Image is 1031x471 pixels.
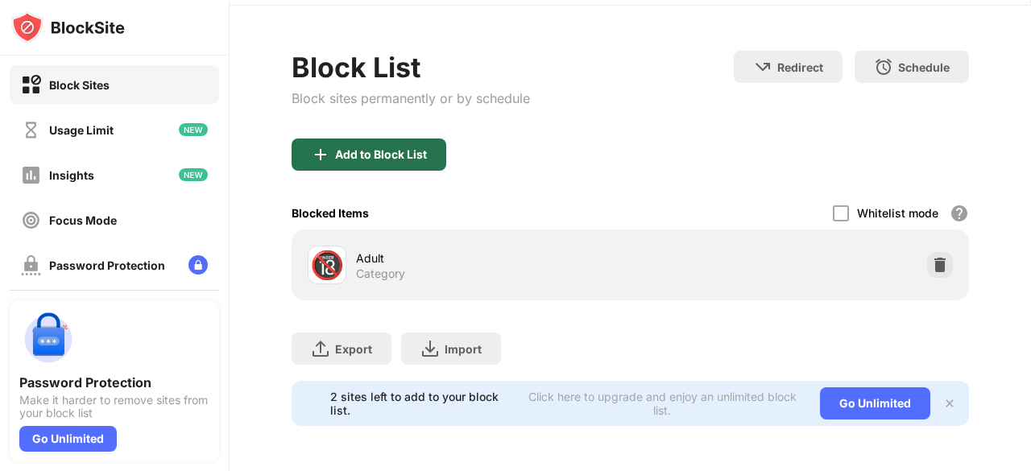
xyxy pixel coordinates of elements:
[179,123,208,136] img: new-icon.svg
[292,206,369,220] div: Blocked Items
[21,165,41,185] img: insights-off.svg
[19,426,117,452] div: Go Unlimited
[857,206,938,220] div: Whitelist mode
[310,249,344,282] div: 🔞
[11,11,125,43] img: logo-blocksite.svg
[943,397,956,410] img: x-button.svg
[49,168,94,182] div: Insights
[898,60,950,74] div: Schedule
[820,387,930,419] div: Go Unlimited
[330,390,514,417] div: 2 sites left to add to your block list.
[49,258,165,272] div: Password Protection
[356,266,405,281] div: Category
[49,78,110,92] div: Block Sites
[777,60,823,74] div: Redirect
[21,210,41,230] img: focus-off.svg
[49,213,117,227] div: Focus Mode
[19,374,209,390] div: Password Protection
[445,342,482,356] div: Import
[19,394,209,419] div: Make it harder to remove sites from your block list
[356,250,631,266] div: Adult
[524,390,801,417] div: Click here to upgrade and enjoy an unlimited block list.
[335,342,372,356] div: Export
[335,148,427,161] div: Add to Block List
[19,310,77,368] img: push-password-protection.svg
[49,123,114,137] div: Usage Limit
[21,120,41,140] img: time-usage-off.svg
[21,75,41,95] img: block-on.svg
[188,255,208,275] img: lock-menu.svg
[292,51,530,84] div: Block List
[21,255,41,275] img: password-protection-off.svg
[179,168,208,181] img: new-icon.svg
[292,90,530,106] div: Block sites permanently or by schedule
